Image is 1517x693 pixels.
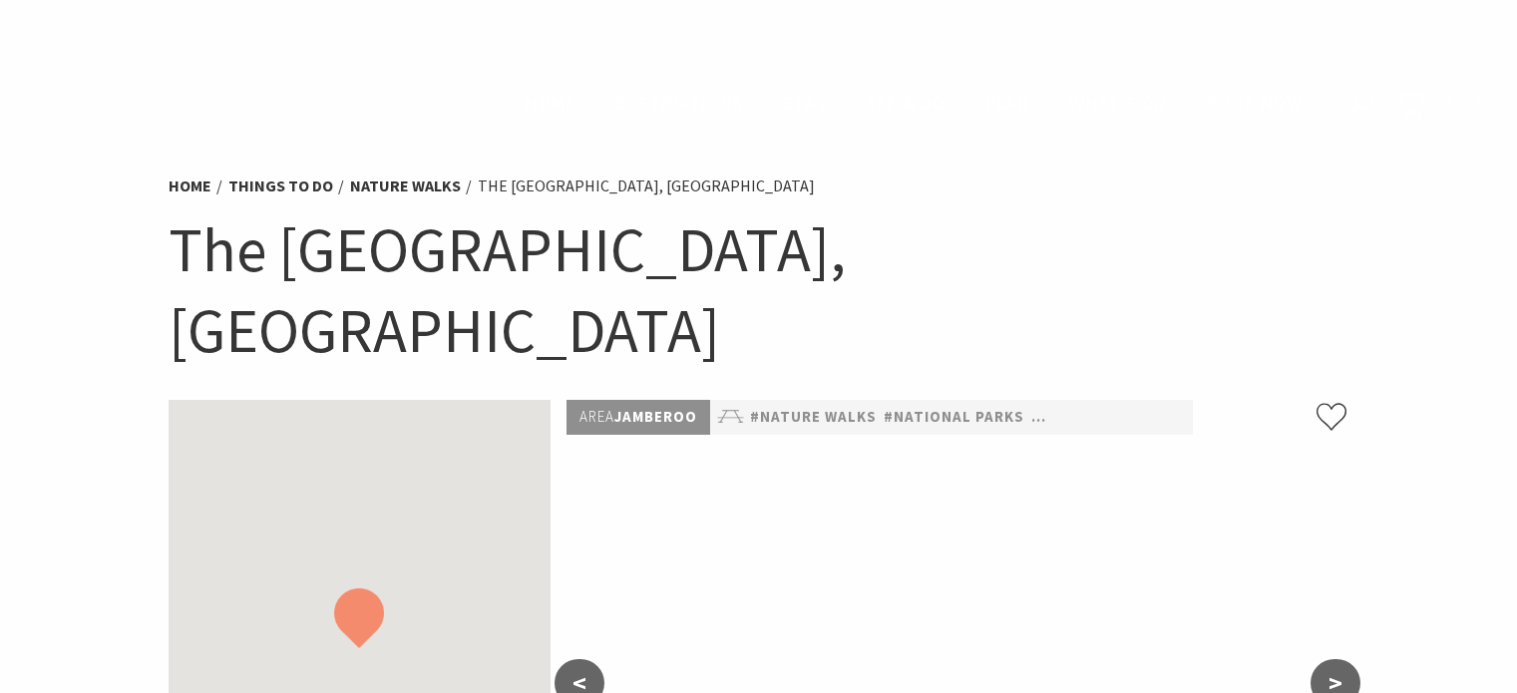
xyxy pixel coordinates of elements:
[579,407,614,426] span: Area
[783,91,827,115] span: Stay
[525,91,575,115] span: Home
[615,91,743,115] span: Destinations
[567,400,710,435] p: Jamberoo
[985,91,1030,115] span: Plan
[884,405,1024,430] a: #National Parks
[1069,91,1167,115] span: What’s On
[169,209,1349,370] h1: The [GEOGRAPHIC_DATA], [GEOGRAPHIC_DATA]
[866,91,945,115] span: See & Do
[750,405,877,430] a: #Nature Walks
[505,88,1322,121] nav: Main Menu
[1031,405,1226,430] a: #Natural Attractions
[1207,91,1302,115] span: Book now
